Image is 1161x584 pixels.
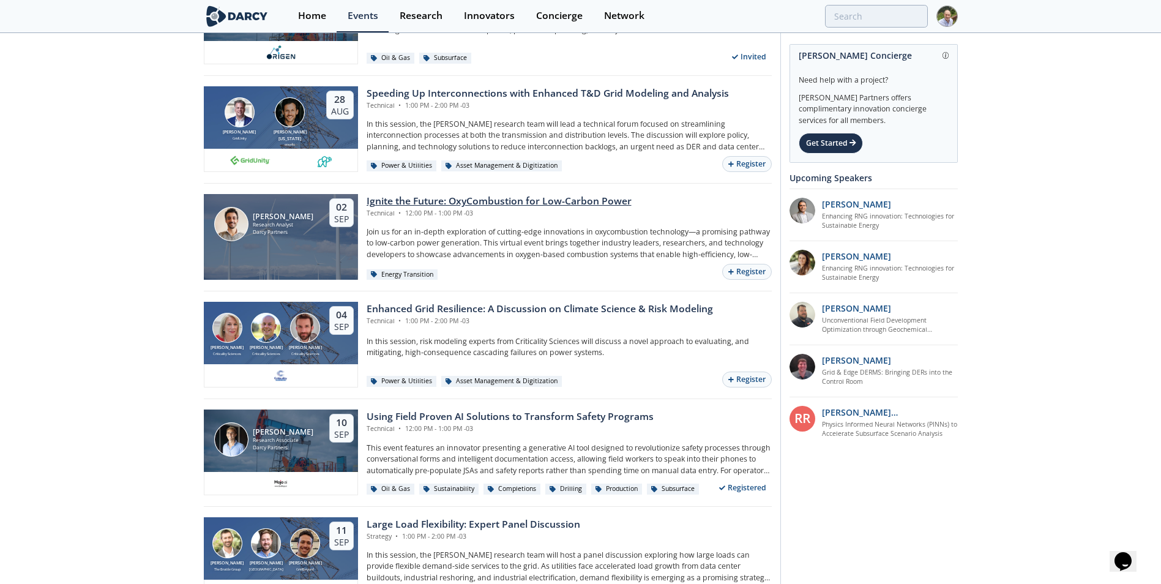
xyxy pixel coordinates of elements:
[591,484,643,495] div: Production
[822,354,891,367] p: [PERSON_NAME]
[822,212,958,231] a: Enhancing RNG innovation: Technologies for Sustainable Energy
[247,351,286,356] div: Criticality Sciences
[790,302,815,328] img: 2k2ez1SvSiOh3gKHmcgF
[397,209,403,217] span: •
[799,133,863,154] div: Get Started
[348,11,378,21] div: Events
[722,372,771,388] button: Register
[253,221,313,229] div: Research Analyst
[822,368,958,387] a: Grid & Edge DERMS: Bringing DERs into the Control Room
[290,528,320,558] img: Nick Guay
[247,560,286,567] div: [PERSON_NAME]
[722,156,771,173] button: Register
[790,250,815,275] img: 737ad19b-6c50-4cdf-92c7-29f5966a019e
[943,52,949,59] img: information.svg
[822,198,891,211] p: [PERSON_NAME]
[822,316,958,335] a: Unconventional Field Development Optimization through Geochemical Fingerprinting Technology
[714,481,772,496] div: Registered
[253,436,313,444] div: Research Associate
[225,97,255,127] img: Brian Fitzsimons
[275,97,305,127] img: Luigi Montana
[286,345,325,351] div: [PERSON_NAME]
[604,11,644,21] div: Network
[212,313,242,343] img: Susan Ginsburg
[253,444,313,452] div: Darcy Partners
[367,209,632,219] div: Technical 12:00 PM - 1:00 PM -03
[419,53,472,64] div: Subsurface
[220,129,258,136] div: [PERSON_NAME]
[208,345,247,351] div: [PERSON_NAME]
[367,550,772,583] p: In this session, the [PERSON_NAME] research team will host a panel discussion exploring how large...
[334,321,349,332] div: Sep
[317,153,332,168] img: 336b6de1-6040-4323-9c13-5718d9811639
[273,369,288,383] img: f59c13b7-8146-4c0f-b540-69d0cf6e4c34
[271,142,309,147] div: envelio
[204,6,271,27] img: logo-wide.svg
[936,6,958,27] img: Profile
[367,53,415,64] div: Oil & Gas
[208,567,247,572] div: The Brattle Group
[204,410,772,495] a: Juan Mayol [PERSON_NAME] Research Associate Darcy Partners 10 Sep Using Field Proven AI Solutions...
[367,410,654,424] div: Using Field Proven AI Solutions to Transform Safety Programs
[822,264,958,283] a: Enhancing RNG innovation: Technologies for Sustainable Energy
[367,484,415,495] div: Oil & Gas
[397,101,403,110] span: •
[367,443,772,476] p: This event features an innovator presenting a generative AI tool designed to revolutionize safety...
[822,420,958,440] a: Physics Informed Neural Networks (PINNs) to Accelerate Subsurface Scenario Analysis
[229,153,272,168] img: 1659894010494-gridunity-wp-logo.png
[799,45,949,66] div: [PERSON_NAME] Concierge
[790,406,815,432] div: RR
[483,484,541,495] div: Completions
[419,484,479,495] div: Sustainability
[251,313,281,343] img: Ben Ruddell
[204,302,772,387] a: Susan Ginsburg [PERSON_NAME] Criticality Sciences Ben Ruddell [PERSON_NAME] Criticality Sciences ...
[397,316,403,325] span: •
[208,351,247,356] div: Criticality Sciences
[367,302,713,316] div: Enhanced Grid Resilience: A Discussion on Climate Science & Risk Modeling
[367,101,729,111] div: Technical 1:00 PM - 2:00 PM -03
[334,537,349,548] div: Sep
[334,429,349,440] div: Sep
[334,525,349,537] div: 11
[367,226,772,260] p: Join us for an in-depth exploration of cutting-edge innovations in oxycombustion technology—a pro...
[334,309,349,321] div: 04
[331,106,349,117] div: Aug
[247,567,286,572] div: [GEOGRAPHIC_DATA]
[726,50,772,65] div: Invited
[799,66,949,86] div: Need help with a project?
[271,129,309,142] div: [PERSON_NAME][US_STATE]
[247,345,286,351] div: [PERSON_NAME]
[722,264,771,280] button: Register
[331,94,349,106] div: 28
[263,45,299,60] img: origen.ai.png
[286,567,325,572] div: GridBeyond
[204,86,772,172] a: Brian Fitzsimons [PERSON_NAME] GridUnity Luigi Montana [PERSON_NAME][US_STATE] envelio 28 Aug Spe...
[397,424,403,433] span: •
[825,5,928,28] input: Advanced Search
[367,532,580,542] div: Strategy 1:00 PM - 2:00 PM -03
[251,528,281,558] img: Tyler Norris
[822,406,958,419] p: [PERSON_NAME] [PERSON_NAME]
[790,198,815,223] img: 1fdb2308-3d70-46db-bc64-f6eabefcce4d
[822,250,891,263] p: [PERSON_NAME]
[394,532,400,541] span: •
[334,201,349,214] div: 02
[253,428,313,436] div: [PERSON_NAME]
[822,302,891,315] p: [PERSON_NAME]
[400,11,442,21] div: Research
[441,160,562,171] div: Asset Management & Digitization
[367,316,713,326] div: Technical 1:00 PM - 2:00 PM -03
[367,336,772,359] p: In this session, risk modeling experts from Criticality Sciences will discuss a novel approach to...
[367,160,437,171] div: Power & Utilities
[334,417,349,429] div: 10
[367,424,654,434] div: Technical 12:00 PM - 1:00 PM -03
[1110,535,1149,572] iframe: chat widget
[790,167,958,189] div: Upcoming Speakers
[367,86,729,101] div: Speeding Up Interconnections with Enhanced T&D Grid Modeling and Analysis
[367,517,580,532] div: Large Load Flexibility: Expert Panel Discussion
[208,560,247,567] div: [PERSON_NAME]
[286,560,325,567] div: [PERSON_NAME]
[545,484,587,495] div: Drilling
[204,194,772,280] a: Nicolas Lassalle [PERSON_NAME] Research Analyst Darcy Partners 02 Sep Ignite the Future: OxyCombu...
[290,313,320,343] img: Ross Dakin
